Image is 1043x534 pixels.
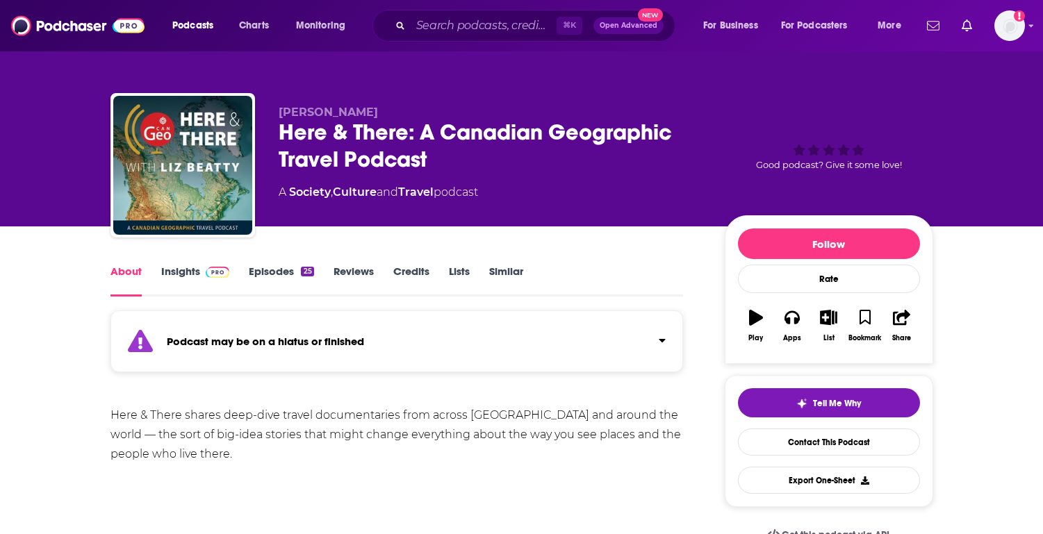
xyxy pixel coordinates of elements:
button: Bookmark [847,301,883,351]
span: For Business [703,16,758,35]
span: Podcasts [172,16,213,35]
a: Contact This Podcast [738,428,920,456]
button: open menu [163,15,231,37]
a: Credits [393,265,429,297]
span: , [331,185,333,199]
img: User Profile [994,10,1025,41]
strong: Podcast may be on a hiatus or finished [167,335,364,348]
button: List [810,301,846,351]
button: tell me why sparkleTell Me Why [738,388,920,417]
button: Open AdvancedNew [593,17,664,34]
button: Show profile menu [994,10,1025,41]
a: Similar [489,265,523,297]
button: Apps [774,301,810,351]
a: Show notifications dropdown [956,14,978,37]
div: A podcast [279,184,478,201]
a: Culture [333,185,377,199]
img: Here & There: A Canadian Geographic Travel Podcast [113,96,252,235]
span: and [377,185,398,199]
button: Export One-Sheet [738,467,920,494]
div: Apps [783,334,801,342]
button: Share [883,301,919,351]
span: ⌘ K [557,17,582,35]
div: 25 [301,267,313,276]
button: Play [738,301,774,351]
a: InsightsPodchaser Pro [161,265,230,297]
div: Good podcast? Give it some love! [725,106,933,192]
input: Search podcasts, credits, & more... [411,15,557,37]
img: Podchaser - Follow, Share and Rate Podcasts [11,12,145,39]
a: Society [289,185,331,199]
a: Episodes25 [249,265,313,297]
div: Search podcasts, credits, & more... [386,10,689,42]
button: Follow [738,228,920,259]
button: open menu [772,15,868,37]
div: Rate [738,265,920,293]
span: Monitoring [296,16,345,35]
div: Share [892,334,911,342]
button: open menu [693,15,775,37]
a: Lists [449,265,470,297]
span: Open Advanced [600,22,657,29]
button: open menu [286,15,363,37]
img: Podchaser Pro [206,267,230,278]
span: More [878,16,901,35]
a: About [110,265,142,297]
a: Show notifications dropdown [921,14,945,37]
a: Travel [398,185,434,199]
img: tell me why sparkle [796,398,807,409]
div: List [823,334,835,342]
a: Reviews [334,265,374,297]
span: For Podcasters [781,16,848,35]
section: Click to expand status details [110,319,684,372]
div: Bookmark [848,334,881,342]
div: Play [748,334,763,342]
span: Tell Me Why [813,398,861,409]
span: Good podcast? Give it some love! [756,160,902,170]
a: Charts [230,15,277,37]
span: New [638,8,663,22]
svg: Add a profile image [1014,10,1025,22]
span: Charts [239,16,269,35]
div: Here & There shares deep-dive travel documentaries from across [GEOGRAPHIC_DATA] and around the w... [110,406,684,464]
button: open menu [868,15,919,37]
span: [PERSON_NAME] [279,106,378,119]
span: Logged in as oliviaschaefers [994,10,1025,41]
